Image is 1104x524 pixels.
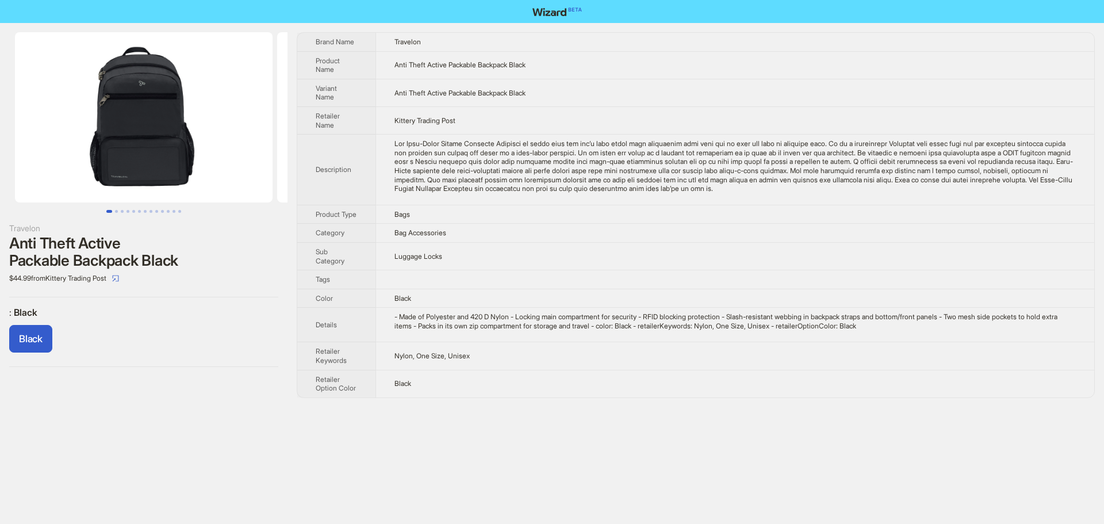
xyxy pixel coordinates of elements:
span: Sub Category [316,247,344,265]
button: Go to slide 5 [132,210,135,213]
button: Go to slide 13 [178,210,181,213]
img: Anti Theft Active Packable Backpack Black Anti Theft Active Packable Backpack Black image 2 [277,32,535,202]
button: Go to slide 1 [106,210,112,213]
span: Product Type [316,210,356,219]
button: Go to slide 9 [155,210,158,213]
span: Black [394,294,411,303]
span: : [9,307,14,318]
span: Black [19,333,43,345]
span: Category [316,228,344,237]
div: Anti Theft Active Packable Backpack Black [9,235,278,269]
span: Anti Theft Active Packable Backpack Black [394,89,526,97]
span: Nylon, One Size, Unisex [394,351,470,360]
button: Go to slide 7 [144,210,147,213]
div: $44.99 from Kittery Trading Post [9,269,278,288]
span: Black [14,307,37,318]
div: The Anti-Theft Active Packable Backpack is great when you don’t know where your adventures will t... [394,139,1076,193]
button: Go to slide 6 [138,210,141,213]
span: Details [316,320,337,329]
button: Go to slide 8 [149,210,152,213]
span: Brand Name [316,37,354,46]
span: Travelon [394,37,421,46]
span: Tags [316,275,330,284]
button: Go to slide 10 [161,210,164,213]
img: Anti Theft Active Packable Backpack Black Anti Theft Active Packable Backpack Black image 1 [15,32,273,202]
span: Variant Name [316,84,337,102]
span: Product Name [316,56,340,74]
button: Go to slide 11 [167,210,170,213]
button: Go to slide 4 [126,210,129,213]
label: available [9,325,52,353]
span: Anti Theft Active Packable Backpack Black [394,60,526,69]
button: Go to slide 2 [115,210,118,213]
span: Retailer Keywords [316,347,347,365]
span: Description [316,165,351,174]
button: Go to slide 12 [172,210,175,213]
span: Kittery Trading Post [394,116,455,125]
div: - Made of Polyester and 420 D Nylon - Locking main compartment for security - RFID blocking prote... [394,312,1076,330]
button: Go to slide 3 [121,210,124,213]
span: Retailer Option Color [316,375,356,393]
div: Travelon [9,222,278,235]
span: Luggage Locks [394,252,442,261]
span: Bags [394,210,410,219]
span: select [112,275,119,282]
span: Black [394,379,411,388]
span: Bag Accessories [394,228,446,237]
span: Color [316,294,333,303]
span: Retailer Name [316,112,340,129]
